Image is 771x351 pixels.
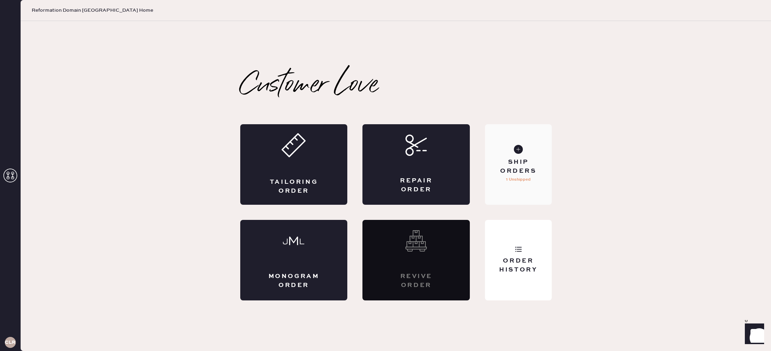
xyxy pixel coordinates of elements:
div: Ship Orders [490,158,546,175]
div: Tailoring Order [268,178,320,195]
span: Reformation Domain [GEOGRAPHIC_DATA] Home [32,7,153,14]
iframe: Front Chat [738,320,768,350]
div: Revive order [390,272,442,289]
h2: Customer Love [240,72,378,99]
div: Order History [490,257,546,274]
div: Monogram Order [268,272,320,289]
h3: CLR [5,340,15,345]
div: Repair Order [390,177,442,194]
p: 1 Unshipped [506,175,531,184]
div: Interested? Contact us at care@hemster.co [362,220,470,300]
